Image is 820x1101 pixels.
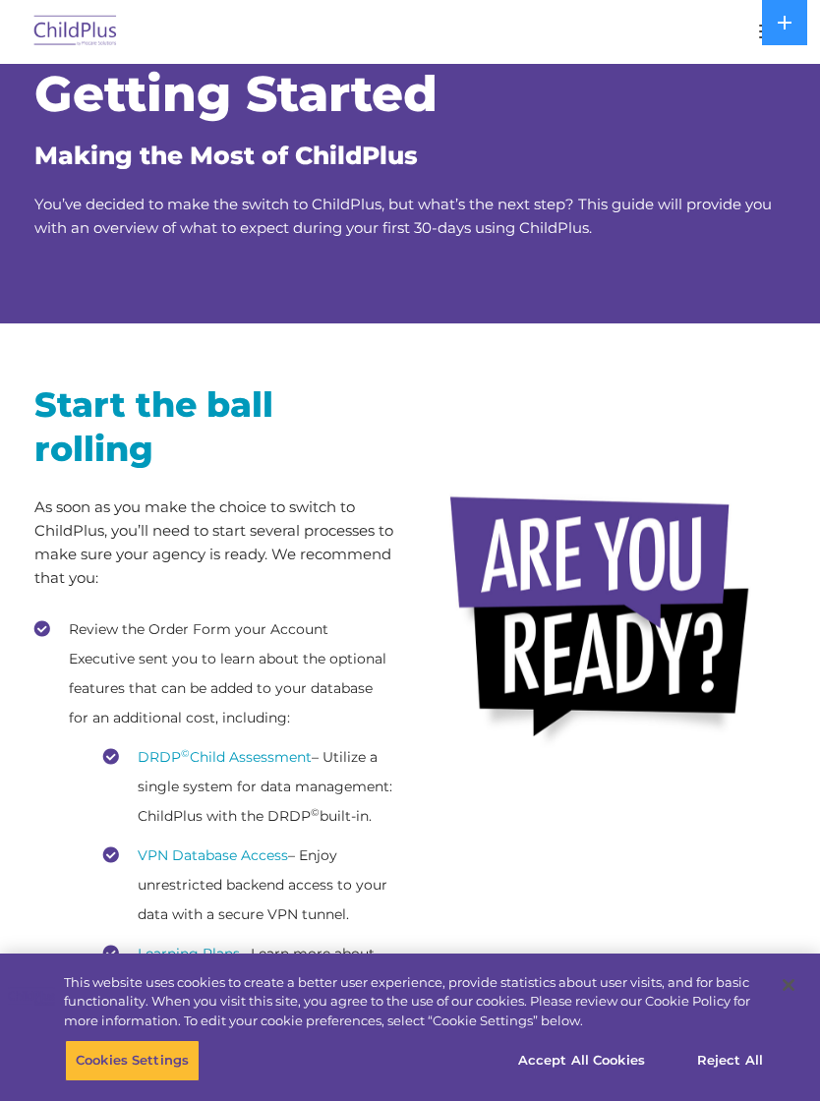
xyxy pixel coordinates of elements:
[64,973,763,1031] div: This website uses cookies to create a better user experience, provide statistics about user visit...
[138,945,240,962] a: Learning Plans
[767,963,810,1007] button: Close
[103,742,395,831] li: – Utilize a single system for data management: ChildPlus with the DRDP built-in.
[138,748,312,766] a: DRDP©Child Assessment
[439,481,771,762] img: areyouready
[34,382,395,471] h2: Start the ball rolling
[103,840,395,929] li: – Enjoy unrestricted backend access to your data with a secure VPN tunnel.
[311,806,320,819] sup: ©
[34,64,438,124] span: Getting Started
[34,195,772,237] span: You’ve decided to make the switch to ChildPlus, but what’s the next step? This guide will provide...
[34,495,395,590] p: As soon as you make the choice to switch to ChildPlus, you’ll need to start several processes to ...
[669,1040,791,1081] button: Reject All
[138,846,288,864] a: VPN Database Access
[65,1040,200,1081] button: Cookies Settings
[34,141,418,170] span: Making the Most of ChildPlus
[29,9,122,55] img: ChildPlus by Procare Solutions
[181,747,190,760] sup: ©
[507,1040,656,1081] button: Accept All Cookies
